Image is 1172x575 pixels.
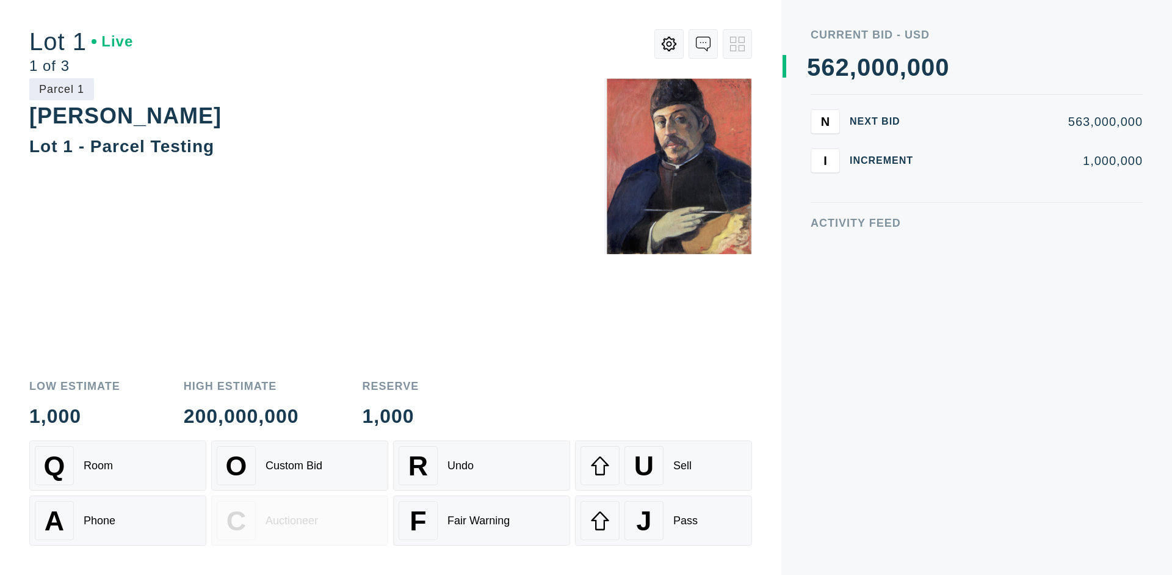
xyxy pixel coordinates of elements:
[29,78,94,100] div: Parcel 1
[811,148,840,173] button: I
[821,55,835,79] div: 6
[226,450,247,482] span: O
[29,406,120,426] div: 1,000
[821,114,830,128] span: N
[363,381,419,392] div: Reserve
[836,55,850,79] div: 2
[408,450,428,482] span: R
[823,153,827,167] span: I
[807,55,821,79] div: 5
[850,117,923,126] div: Next Bid
[850,156,923,166] div: Increment
[45,505,64,537] span: A
[634,450,654,482] span: U
[29,441,206,491] button: QRoom
[393,496,570,546] button: FFair Warning
[84,515,115,527] div: Phone
[447,460,474,472] div: Undo
[575,441,752,491] button: USell
[29,103,222,128] div: [PERSON_NAME]
[393,441,570,491] button: RUndo
[29,496,206,546] button: APhone
[575,496,752,546] button: JPass
[226,505,246,537] span: C
[29,59,133,73] div: 1 of 3
[921,55,935,79] div: 0
[184,406,299,426] div: 200,000,000
[933,155,1143,167] div: 1,000,000
[857,55,871,79] div: 0
[44,450,65,482] span: Q
[84,460,113,472] div: Room
[266,460,322,472] div: Custom Bid
[935,55,949,79] div: 0
[871,55,885,79] div: 0
[900,55,907,299] div: ,
[811,218,1143,229] div: Activity Feed
[211,441,388,491] button: OCustom Bid
[29,381,120,392] div: Low Estimate
[673,515,698,527] div: Pass
[933,115,1143,128] div: 563,000,000
[907,55,921,79] div: 0
[92,34,133,49] div: Live
[811,109,840,134] button: N
[184,381,299,392] div: High Estimate
[885,55,899,79] div: 0
[29,137,214,156] div: Lot 1 - Parcel Testing
[211,496,388,546] button: CAuctioneer
[363,406,419,426] div: 1,000
[811,29,1143,40] div: Current Bid - USD
[266,515,318,527] div: Auctioneer
[410,505,426,537] span: F
[29,29,133,54] div: Lot 1
[850,55,857,299] div: ,
[636,505,651,537] span: J
[447,515,510,527] div: Fair Warning
[673,460,692,472] div: Sell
